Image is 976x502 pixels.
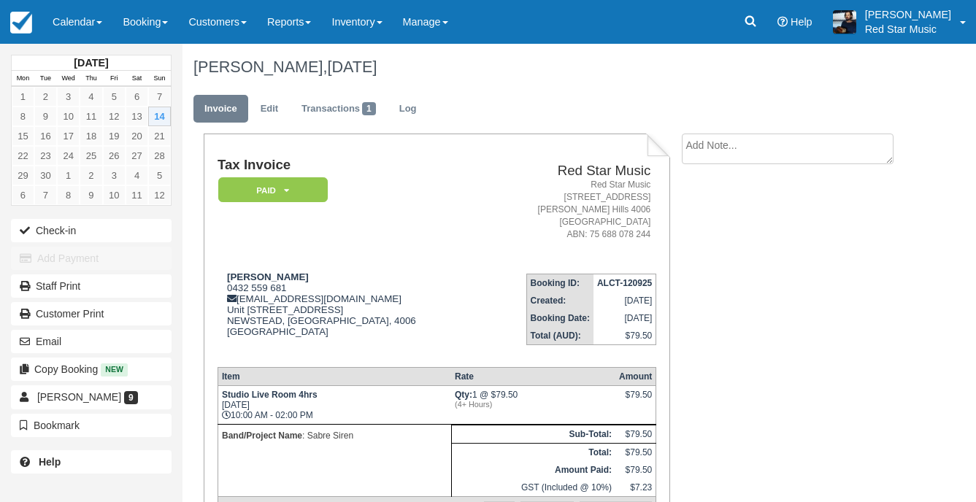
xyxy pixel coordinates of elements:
address: Red Star Music [STREET_ADDRESS] [PERSON_NAME] Hills 4006 [GEOGRAPHIC_DATA] ABN: 75 688 078 244 [488,179,651,242]
span: New [101,363,128,376]
a: 13 [126,107,148,126]
button: Check-in [11,219,172,242]
a: 11 [126,185,148,205]
a: 28 [148,146,171,166]
a: 7 [148,87,171,107]
th: Item [218,367,451,385]
h1: Tax Invoice [218,158,483,173]
a: 1 [57,166,80,185]
a: 12 [148,185,171,205]
em: (4+ Hours) [455,400,612,409]
img: A1 [833,10,856,34]
th: Sun [148,71,171,87]
a: 6 [126,87,148,107]
a: 24 [57,146,80,166]
a: 4 [80,87,102,107]
a: 2 [34,87,57,107]
a: Invoice [193,95,248,123]
div: $79.50 [619,390,652,412]
a: Customer Print [11,302,172,325]
a: 1 [12,87,34,107]
a: 19 [103,126,126,146]
th: Tue [34,71,57,87]
a: 11 [80,107,102,126]
a: [PERSON_NAME] 9 [11,385,172,409]
i: Help [777,17,788,27]
a: 8 [57,185,80,205]
th: Thu [80,71,102,87]
span: 9 [124,391,138,404]
a: 29 [12,166,34,185]
a: Log [388,95,428,123]
a: 18 [80,126,102,146]
a: 10 [103,185,126,205]
th: Wed [57,71,80,87]
a: 12 [103,107,126,126]
td: GST (Included @ 10%) [451,479,615,497]
a: 20 [126,126,148,146]
td: $7.23 [615,479,656,497]
th: Amount [615,367,656,385]
a: 10 [57,107,80,126]
a: 5 [148,166,171,185]
th: Sub-Total: [451,425,615,443]
th: Rate [451,367,615,385]
a: 5 [103,87,126,107]
a: 17 [57,126,80,146]
a: 7 [34,185,57,205]
a: 3 [103,166,126,185]
th: Mon [12,71,34,87]
a: 16 [34,126,57,146]
a: 14 [148,107,171,126]
a: 8 [12,107,34,126]
td: $79.50 [615,425,656,443]
strong: Qty [455,390,472,400]
td: $79.50 [593,327,656,345]
th: Total (AUD): [526,327,593,345]
a: Edit [250,95,289,123]
a: 27 [126,146,148,166]
span: 1 [362,102,376,115]
p: [PERSON_NAME] [865,7,951,22]
td: $79.50 [615,461,656,479]
th: Amount Paid: [451,461,615,479]
th: Fri [103,71,126,87]
a: 23 [34,146,57,166]
a: 2 [80,166,102,185]
td: [DATE] [593,292,656,309]
a: 4 [126,166,148,185]
button: Bookmark [11,414,172,437]
td: [DATE] [593,309,656,327]
div: 0432 559 681 [EMAIL_ADDRESS][DOMAIN_NAME] Unit [STREET_ADDRESS] NEWSTEAD, [GEOGRAPHIC_DATA], 4006... [218,271,483,355]
button: Email [11,330,172,353]
th: Sat [126,71,148,87]
h1: [PERSON_NAME], [193,58,904,76]
img: checkfront-main-nav-mini-logo.png [10,12,32,34]
a: 21 [148,126,171,146]
button: Copy Booking New [11,358,172,381]
td: $79.50 [615,443,656,461]
a: Transactions1 [291,95,387,123]
a: 15 [12,126,34,146]
a: 9 [34,107,57,126]
strong: ALCT-120925 [597,278,652,288]
td: [DATE] 10:00 AM - 02:00 PM [218,385,451,424]
a: Staff Print [11,274,172,298]
p: : Sabre Siren [222,428,447,443]
a: 26 [103,146,126,166]
a: Help [11,450,172,474]
span: [DATE] [327,58,377,76]
p: Red Star Music [865,22,951,36]
th: Created: [526,292,593,309]
span: [PERSON_NAME] [37,391,121,403]
em: Paid [218,177,328,203]
strong: Band/Project Name [222,430,302,441]
b: Help [39,456,61,468]
th: Booking Date: [526,309,593,327]
h2: Red Star Music [488,163,651,179]
span: Help [791,16,812,28]
th: Total: [451,443,615,461]
a: 25 [80,146,102,166]
a: 3 [57,87,80,107]
a: 6 [12,185,34,205]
